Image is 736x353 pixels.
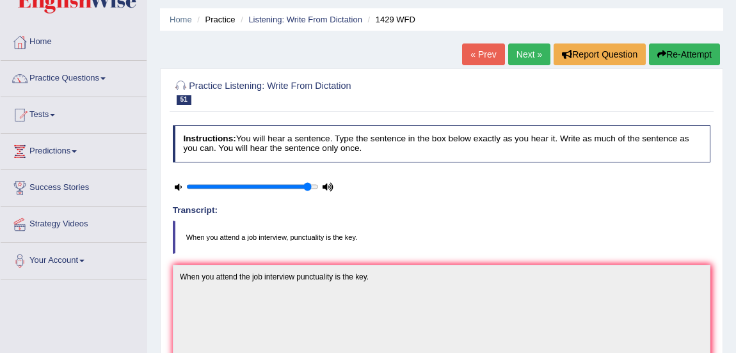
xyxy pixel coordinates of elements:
h2: Practice Listening: Write From Dictation [173,78,506,105]
a: Listening: Write From Dictation [248,15,362,24]
a: Predictions [1,134,147,166]
button: Report Question [554,43,646,65]
a: Practice Questions [1,61,147,93]
blockquote: When you attend a job interview, punctuality is the key. [173,221,711,254]
b: Instructions: [183,134,236,143]
a: Success Stories [1,170,147,202]
button: Re-Attempt [649,43,720,65]
a: Tests [1,97,147,129]
li: Practice [194,13,235,26]
a: Home [1,24,147,56]
a: Next » [508,43,550,65]
li: 1429 WFD [365,13,415,26]
h4: Transcript: [173,206,711,216]
a: Your Account [1,243,147,275]
a: Strategy Videos [1,207,147,239]
a: « Prev [462,43,504,65]
h4: You will hear a sentence. Type the sentence in the box below exactly as you hear it. Write as muc... [173,125,711,162]
a: Home [170,15,192,24]
span: 51 [177,95,191,105]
